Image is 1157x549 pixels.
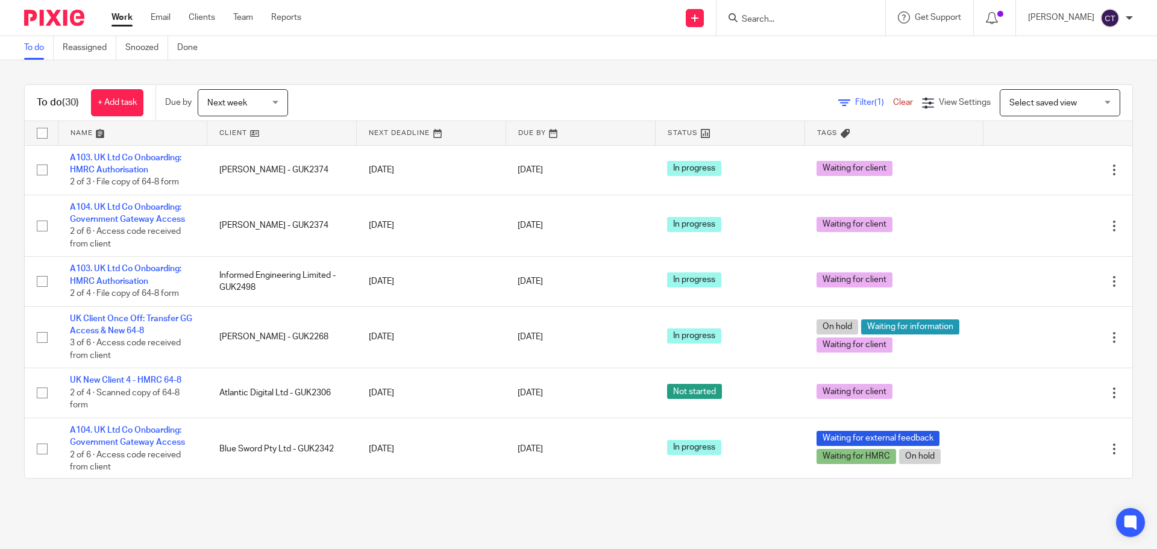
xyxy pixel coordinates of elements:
[1100,8,1120,28] img: svg%3E
[70,265,181,285] a: A103. UK Ltd Co Onboarding: HMRC Authorisation
[357,306,506,368] td: [DATE]
[817,384,892,399] span: Waiting for client
[207,99,247,107] span: Next week
[817,161,892,176] span: Waiting for client
[70,451,181,472] span: 2 of 6 · Access code received from client
[70,339,181,360] span: 3 of 6 · Access code received from client
[667,440,721,455] span: In progress
[741,14,849,25] input: Search
[165,96,192,108] p: Due by
[207,195,357,257] td: [PERSON_NAME] - GUK2374
[177,36,207,60] a: Done
[91,89,143,116] a: + Add task
[357,195,506,257] td: [DATE]
[70,154,181,174] a: A103. UK Ltd Co Onboarding: HMRC Authorisation
[899,449,941,464] span: On hold
[24,10,84,26] img: Pixie
[207,418,357,480] td: Blue Sword Pty Ltd - GUK2342
[861,319,959,334] span: Waiting for information
[151,11,171,24] a: Email
[62,98,79,107] span: (30)
[667,217,721,232] span: In progress
[357,145,506,195] td: [DATE]
[70,289,179,298] span: 2 of 4 · File copy of 64-8 form
[817,319,858,334] span: On hold
[518,222,543,230] span: [DATE]
[817,449,896,464] span: Waiting for HMRC
[233,11,253,24] a: Team
[24,36,54,60] a: To do
[357,257,506,306] td: [DATE]
[874,98,884,107] span: (1)
[817,272,892,287] span: Waiting for client
[893,98,913,107] a: Clear
[70,203,185,224] a: A104. UK Ltd Co Onboarding: Government Gateway Access
[207,368,357,418] td: Atlantic Digital Ltd - GUK2306
[70,389,180,410] span: 2 of 4 · Scanned copy of 64-8 form
[855,98,893,107] span: Filter
[939,98,991,107] span: View Settings
[518,166,543,174] span: [DATE]
[667,384,722,399] span: Not started
[70,228,181,249] span: 2 of 6 · Access code received from client
[1028,11,1094,24] p: [PERSON_NAME]
[667,328,721,344] span: In progress
[207,306,357,368] td: [PERSON_NAME] - GUK2268
[70,315,192,335] a: UK Client Once Off: Transfer GG Access & New 64-8
[70,178,179,186] span: 2 of 3 · File copy of 64-8 form
[70,376,181,384] a: UK New Client 4 - HMRC 64-8
[357,418,506,480] td: [DATE]
[667,161,721,176] span: In progress
[518,445,543,453] span: [DATE]
[111,11,133,24] a: Work
[37,96,79,109] h1: To do
[1009,99,1077,107] span: Select saved view
[518,333,543,342] span: [DATE]
[207,145,357,195] td: [PERSON_NAME] - GUK2374
[518,389,543,397] span: [DATE]
[817,431,939,446] span: Waiting for external feedback
[518,277,543,286] span: [DATE]
[271,11,301,24] a: Reports
[207,257,357,306] td: Informed Engineering Limited - GUK2498
[817,130,838,136] span: Tags
[63,36,116,60] a: Reassigned
[189,11,215,24] a: Clients
[817,337,892,353] span: Waiting for client
[357,368,506,418] td: [DATE]
[817,217,892,232] span: Waiting for client
[667,272,721,287] span: In progress
[70,426,185,447] a: A104. UK Ltd Co Onboarding: Government Gateway Access
[915,13,961,22] span: Get Support
[125,36,168,60] a: Snoozed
